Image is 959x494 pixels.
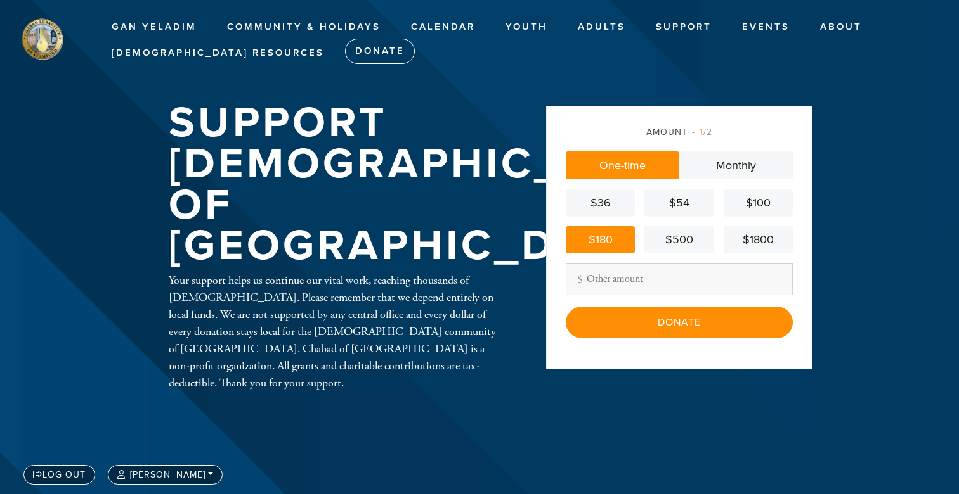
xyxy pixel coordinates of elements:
[566,151,679,179] a: One-time
[724,189,793,217] a: $100
[733,15,799,39] a: Events
[102,15,206,39] a: Gan Yeladim
[724,226,793,253] a: $1800
[811,15,871,39] a: About
[568,15,635,39] a: Adults
[571,194,630,212] div: $36
[218,15,390,39] a: Community & Holidays
[102,41,334,65] a: [DEMOGRAPHIC_DATA] Resources
[729,231,788,248] div: $1800
[729,194,788,212] div: $100
[566,189,635,217] a: $36
[649,194,708,212] div: $54
[169,272,505,391] div: Your support helps us continue our vital work, reaching thousands of [DEMOGRAPHIC_DATA]. Please r...
[692,127,712,137] span: /2
[169,103,699,266] h1: Support [DEMOGRAPHIC_DATA] of [GEOGRAPHIC_DATA]
[23,465,95,484] a: Log out
[401,15,485,39] a: Calendar
[571,231,630,248] div: $180
[649,231,708,248] div: $500
[644,189,714,217] a: $54
[496,15,557,39] a: Youth
[19,16,65,61] img: stamford%20logo.png
[566,125,793,139] div: Amount
[566,263,793,295] input: Other amount
[345,39,415,64] a: Donate
[566,307,793,338] input: Donate
[108,465,223,484] button: [PERSON_NAME]
[679,151,793,179] a: Monthly
[644,226,714,253] a: $500
[566,226,635,253] a: $180
[646,15,721,39] a: Support
[700,127,703,137] span: 1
